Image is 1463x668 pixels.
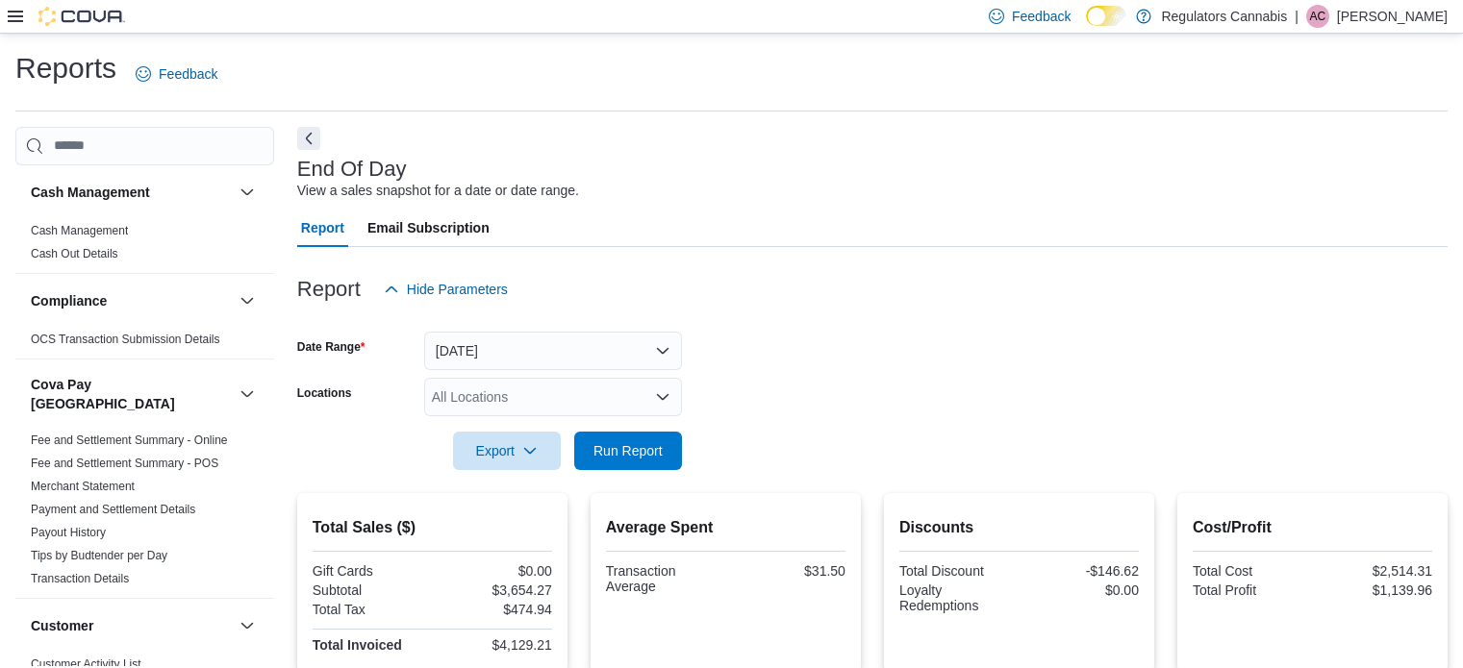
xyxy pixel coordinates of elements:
[159,64,217,84] span: Feedback
[31,247,118,260] a: Cash Out Details
[297,127,320,150] button: Next
[31,503,195,516] a: Payment and Settlement Details
[31,526,106,539] a: Payout History
[313,563,429,579] div: Gift Cards
[436,582,552,598] div: $3,654.27
[313,582,429,598] div: Subtotal
[899,563,1016,579] div: Total Discount
[297,278,361,301] h3: Report
[31,291,107,310] h3: Compliance
[436,563,552,579] div: $0.00
[376,270,516,309] button: Hide Parameters
[31,223,128,238] span: Cash Management
[31,456,218,471] span: Fee and Settlement Summary - POS
[31,502,195,517] span: Payment and Settlement Details
[313,602,429,617] div: Total Tax
[1316,582,1432,598] div: $1,139.96
[453,432,561,470] button: Export
[1012,7,1071,26] span: Feedback
[297,181,579,201] div: View a sales snapshot for a date or date range.
[1295,5,1299,28] p: |
[31,246,118,261] span: Cash Out Details
[424,332,682,370] button: [DATE]
[31,571,129,586] span: Transaction Details
[1310,5,1326,28] span: AC
[31,183,150,202] h3: Cash Management
[313,516,552,539] h2: Total Sales ($)
[236,181,259,204] button: Cash Management
[31,480,135,493] a: Merchant Statement
[15,328,274,359] div: Compliance
[1022,582,1139,598] div: $0.00
[1337,5,1448,28] p: [PERSON_NAME]
[31,332,220,347] span: OCS Transaction Submission Details
[15,219,274,273] div: Cash Management
[31,375,232,413] button: Cova Pay [GEOGRAPHIC_DATA]
[31,616,232,635] button: Customer
[1316,563,1432,579] div: $2,514.31
[606,563,722,594] div: Transaction Average
[31,183,232,202] button: Cash Management
[31,224,128,237] a: Cash Management
[236,614,259,637] button: Customer
[31,433,228,447] a: Fee and Settlement Summary - Online
[31,433,228,448] span: Fee and Settlement Summary - Online
[128,55,225,93] a: Feedback
[297,339,366,355] label: Date Range
[436,637,552,653] div: $4,129.21
[1161,5,1287,28] p: Regulators Cannabis
[367,209,490,247] span: Email Subscription
[31,616,93,635] h3: Customer
[313,637,402,653] strong: Total Invoiced
[574,432,682,470] button: Run Report
[606,516,845,539] h2: Average Spent
[1022,563,1139,579] div: -$146.62
[1086,6,1126,26] input: Dark Mode
[465,432,549,470] span: Export
[1193,516,1432,539] h2: Cost/Profit
[899,582,1016,613] div: Loyalty Redemptions
[436,602,552,617] div: $474.94
[593,441,663,460] span: Run Report
[31,479,135,494] span: Merchant Statement
[31,572,129,585] a: Transaction Details
[31,291,232,310] button: Compliance
[301,209,344,247] span: Report
[31,333,220,346] a: OCS Transaction Submission Details
[729,563,845,579] div: $31.50
[31,548,167,563] span: Tips by Budtender per Day
[15,49,116,87] h1: Reports
[1086,26,1087,27] span: Dark Mode
[1193,582,1309,598] div: Total Profit
[31,525,106,540] span: Payout History
[31,549,167,562] a: Tips by Budtender per Day
[1193,563,1309,579] div: Total Cost
[236,289,259,312] button: Compliance
[297,385,352,401] label: Locations
[655,389,670,405] button: Open list of options
[15,429,274,598] div: Cova Pay [GEOGRAPHIC_DATA]
[1306,5,1329,28] div: Ashlee Campeau
[236,383,259,406] button: Cova Pay [GEOGRAPHIC_DATA]
[407,280,508,299] span: Hide Parameters
[31,457,218,470] a: Fee and Settlement Summary - POS
[899,516,1139,539] h2: Discounts
[297,158,407,181] h3: End Of Day
[38,7,125,26] img: Cova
